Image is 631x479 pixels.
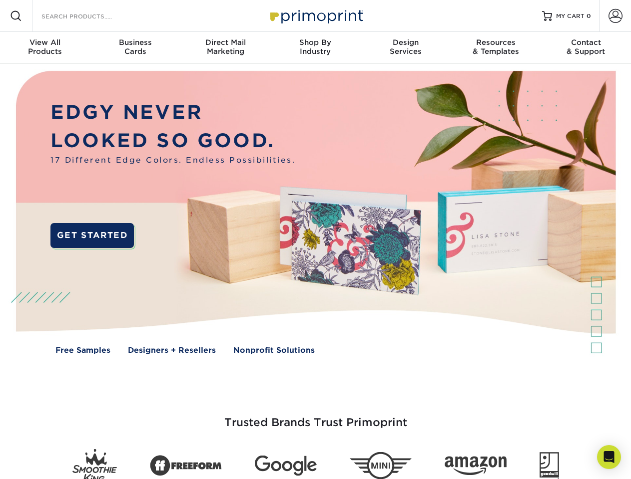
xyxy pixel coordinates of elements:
input: SEARCH PRODUCTS..... [40,10,138,22]
a: Nonprofit Solutions [233,345,315,356]
a: Resources& Templates [451,32,541,64]
span: Direct Mail [180,38,270,47]
div: Open Intercom Messenger [597,445,621,469]
span: MY CART [556,12,585,20]
a: Contact& Support [541,32,631,64]
h3: Trusted Brands Trust Primoprint [23,392,608,441]
a: Free Samples [55,345,110,356]
img: Amazon [445,457,507,476]
div: & Templates [451,38,541,56]
p: LOOKED SO GOOD. [50,127,295,155]
span: 17 Different Edge Colors. Endless Possibilities. [50,155,295,166]
span: 0 [587,12,591,19]
div: Cards [90,38,180,56]
div: Industry [270,38,360,56]
a: BusinessCards [90,32,180,64]
p: EDGY NEVER [50,98,295,127]
div: Services [361,38,451,56]
div: & Support [541,38,631,56]
span: Business [90,38,180,47]
span: Contact [541,38,631,47]
a: Shop ByIndustry [270,32,360,64]
a: Direct MailMarketing [180,32,270,64]
span: Shop By [270,38,360,47]
span: Design [361,38,451,47]
span: Resources [451,38,541,47]
div: Marketing [180,38,270,56]
img: Primoprint [266,5,366,26]
img: Google [255,456,317,476]
a: DesignServices [361,32,451,64]
a: Designers + Resellers [128,345,216,356]
img: Goodwill [540,452,559,479]
a: GET STARTED [50,223,134,248]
